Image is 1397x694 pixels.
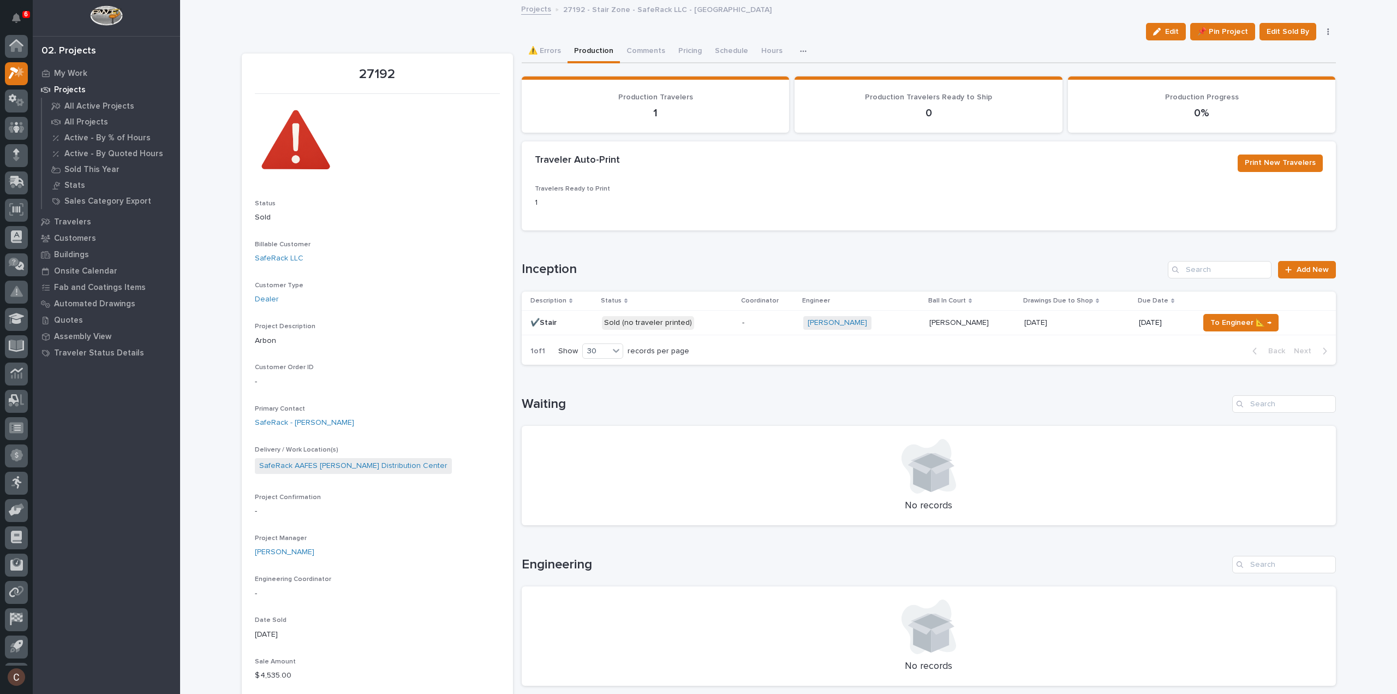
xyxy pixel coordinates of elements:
[672,40,708,63] button: Pricing
[42,146,180,161] a: Active - By Quoted Hours
[54,69,87,79] p: My Work
[535,661,1323,673] p: No records
[535,155,620,167] h2: Traveler Auto-Print
[1165,27,1179,37] span: Edit
[522,557,1228,573] h1: Engineering
[1203,314,1279,331] button: To Engineer 📐 →
[1245,156,1316,169] span: Print New Travelers
[535,197,789,209] p: 1
[601,295,622,307] p: Status
[522,311,1336,335] tr: ✔️Stair✔️Stair Sold (no traveler printed)-[PERSON_NAME] [PERSON_NAME][PERSON_NAME] [DATE][DATE] [...
[33,279,180,295] a: Fab and Coatings Items
[1210,316,1271,329] span: To Engineer 📐 →
[33,230,180,246] a: Customers
[1294,346,1318,356] span: Next
[628,347,689,356] p: records per page
[255,282,303,289] span: Customer Type
[808,318,867,328] a: [PERSON_NAME]
[33,213,180,230] a: Travelers
[33,81,180,98] a: Projects
[255,417,354,429] a: SafeRack - [PERSON_NAME]
[1024,316,1049,328] p: [DATE]
[42,130,180,145] a: Active - By % of Hours
[33,312,180,328] a: Quotes
[64,102,134,111] p: All Active Projects
[41,45,96,57] div: 02. Projects
[568,40,620,63] button: Production
[64,133,151,143] p: Active - By % of Hours
[33,295,180,312] a: Automated Drawings
[90,5,122,26] img: Workspace Logo
[42,177,180,193] a: Stats
[255,200,276,207] span: Status
[54,316,83,325] p: Quotes
[530,316,559,328] p: ✔️Stair
[530,295,566,307] p: Description
[255,323,315,330] span: Project Description
[255,576,331,583] span: Engineering Coordinator
[1244,346,1289,356] button: Back
[802,295,830,307] p: Engineer
[255,588,500,600] p: -
[1168,261,1271,278] div: Search
[259,460,447,472] a: SafeRack AAFES [PERSON_NAME] Distribution Center
[33,345,180,361] a: Traveler Status Details
[1262,346,1285,356] span: Back
[24,10,28,18] p: 6
[42,114,180,129] a: All Projects
[255,547,314,558] a: [PERSON_NAME]
[54,332,111,342] p: Assembly View
[64,181,85,191] p: Stats
[255,629,500,640] p: [DATE]
[5,7,28,29] button: Notifications
[255,241,311,248] span: Billable Customer
[54,217,91,227] p: Travelers
[42,162,180,177] a: Sold This Year
[5,666,28,689] button: users-avatar
[741,295,779,307] p: Coordinator
[1232,395,1336,413] input: Search
[742,318,795,328] p: -
[522,262,1164,277] h1: Inception
[1138,295,1168,307] p: Due Date
[255,364,314,371] span: Customer Order ID
[928,295,966,307] p: Ball In Court
[255,335,500,347] p: Arbon
[1238,155,1323,172] button: Print New Travelers
[64,117,108,127] p: All Projects
[255,67,500,82] p: 27192
[255,447,338,453] span: Delivery / Work Location(s)
[563,3,772,15] p: 27192 - Stair Zone - SafeRack LLC - [GEOGRAPHIC_DATA]
[255,212,500,223] p: Sold
[1289,346,1336,356] button: Next
[255,535,307,542] span: Project Manager
[522,338,554,365] p: 1 of 1
[255,376,500,388] p: -
[521,2,551,15] a: Projects
[535,500,1323,512] p: No records
[54,299,135,309] p: Automated Drawings
[929,316,991,328] p: [PERSON_NAME]
[1081,106,1323,120] p: 0%
[54,234,96,244] p: Customers
[620,40,672,63] button: Comments
[64,149,163,159] p: Active - By Quoted Hours
[33,246,180,263] a: Buildings
[558,347,578,356] p: Show
[755,40,789,63] button: Hours
[808,106,1049,120] p: 0
[1297,266,1329,274] span: Add New
[54,283,146,293] p: Fab and Coatings Items
[33,263,180,279] a: Onsite Calendar
[33,65,180,81] a: My Work
[1197,25,1248,38] span: 📌 Pin Project
[255,670,500,681] p: $ 4,535.00
[42,193,180,209] a: Sales Category Export
[14,13,28,31] div: Notifications6
[255,253,303,264] a: SafeRack LLC
[1259,23,1316,40] button: Edit Sold By
[1023,295,1093,307] p: Drawings Due to Shop
[54,266,117,276] p: Onsite Calendar
[865,93,992,101] span: Production Travelers Ready to Ship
